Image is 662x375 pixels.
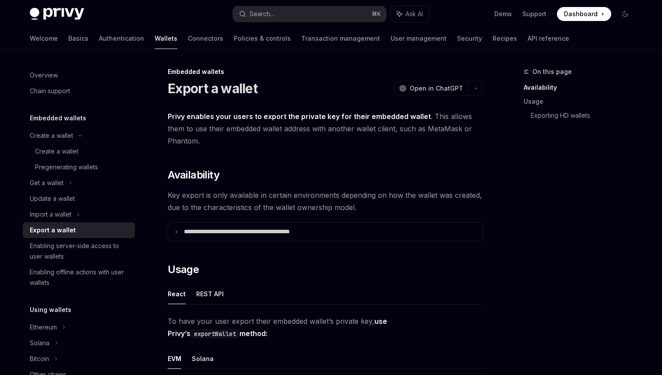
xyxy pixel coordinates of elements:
div: Get a wallet [30,178,63,188]
code: exportWallet [190,329,239,339]
a: Chain support [23,83,135,99]
a: Availability [524,81,639,95]
span: ⌘ K [372,11,381,18]
span: Open in ChatGPT [410,84,463,93]
a: Enabling offline actions with user wallets [23,264,135,291]
span: . This allows them to use their embedded wallet address with another wallet client, such as MetaM... [168,110,483,147]
a: Dashboard [557,7,611,21]
div: Solana [30,338,49,348]
div: Enabling server-side access to user wallets [30,241,130,262]
button: Toggle dark mode [618,7,632,21]
span: Dashboard [564,10,598,18]
strong: Privy enables your users to export the private key for their embedded wallet [168,112,431,121]
span: Key export is only available in certain environments depending on how the wallet was created, due... [168,189,483,214]
a: Exporting HD wallets [531,109,639,123]
div: Import a wallet [30,209,71,220]
div: Create a wallet [35,146,78,157]
div: Export a wallet [30,225,76,235]
span: Ask AI [405,10,423,18]
a: Enabling server-side access to user wallets [23,238,135,264]
span: Usage [168,263,199,277]
a: Basics [68,28,88,49]
div: Create a wallet [30,130,73,141]
a: User management [391,28,447,49]
button: REST API [196,284,224,304]
a: Export a wallet [23,222,135,238]
div: Bitcoin [30,354,49,364]
div: Search... [250,9,274,19]
a: Connectors [188,28,223,49]
button: Search...⌘K [233,6,386,22]
a: Authentication [99,28,144,49]
div: Pregenerating wallets [35,162,98,172]
button: Ask AI [391,6,429,22]
h5: Using wallets [30,305,71,315]
a: Create a wallet [23,144,135,159]
a: Wallets [155,28,177,49]
a: Pregenerating wallets [23,159,135,175]
span: Availability [168,168,219,182]
span: On this page [532,67,572,77]
a: Support [522,10,546,18]
strong: use Privy’s method: [168,317,387,338]
button: Open in ChatGPT [394,81,468,96]
a: API reference [528,28,569,49]
a: Transaction management [301,28,380,49]
span: To have your user export their embedded wallet’s private key, [168,315,483,340]
div: Embedded wallets [168,67,483,76]
div: Overview [30,70,58,81]
div: Update a wallet [30,193,75,204]
a: Usage [524,95,639,109]
a: Policies & controls [234,28,291,49]
div: Enabling offline actions with user wallets [30,267,130,288]
button: Solana [192,348,214,369]
div: Ethereum [30,322,57,333]
h5: Embedded wallets [30,113,86,123]
img: dark logo [30,8,84,20]
a: Update a wallet [23,191,135,207]
a: Recipes [493,28,517,49]
a: Welcome [30,28,58,49]
a: Demo [494,10,512,18]
button: React [168,284,186,304]
a: Overview [23,67,135,83]
h1: Export a wallet [168,81,257,96]
a: Security [457,28,482,49]
button: EVM [168,348,181,369]
div: Chain support [30,86,70,96]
